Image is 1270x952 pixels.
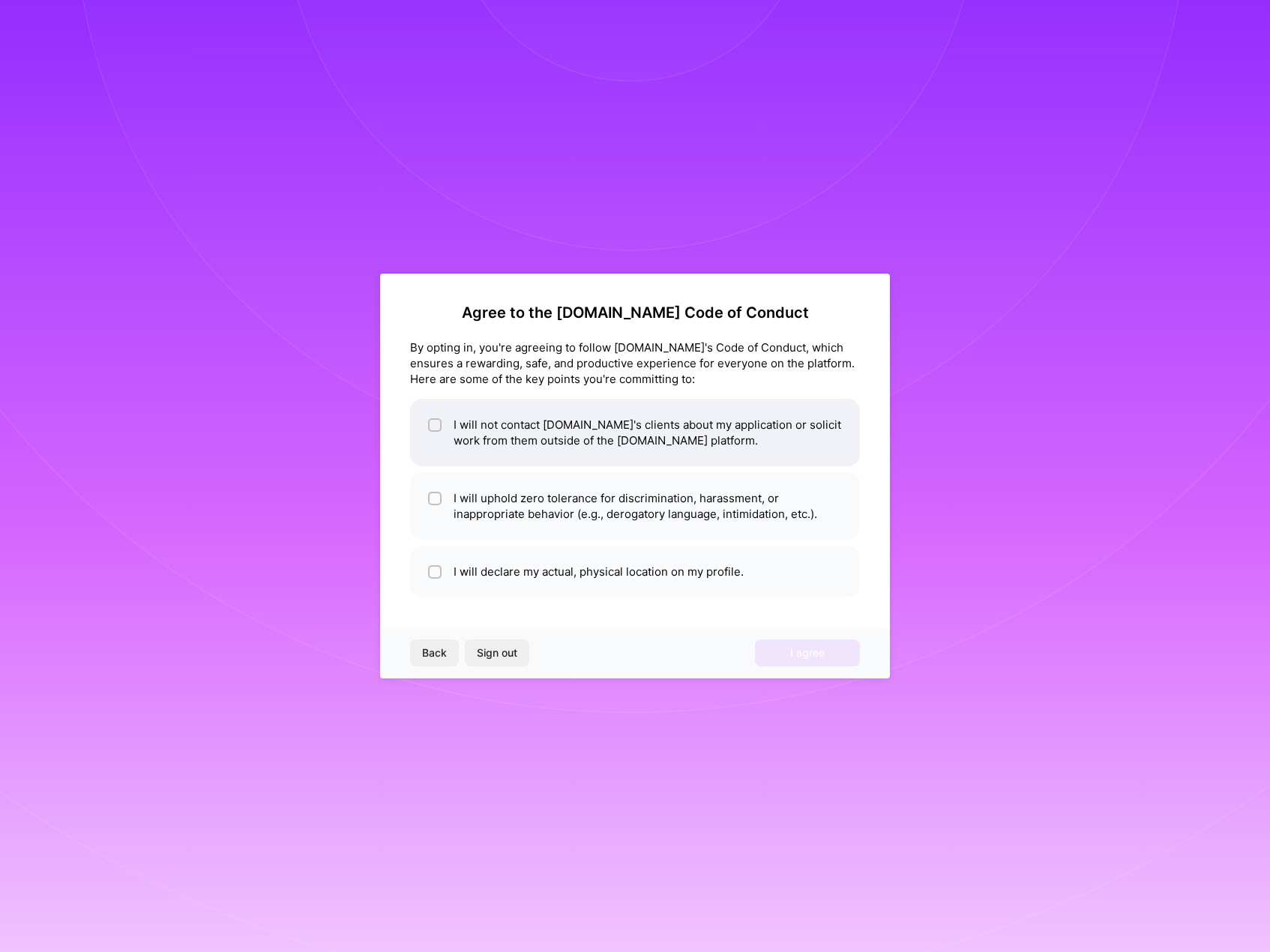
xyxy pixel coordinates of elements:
li: I will not contact [DOMAIN_NAME]'s clients about my application or solicit work from them outside... [410,399,860,466]
li: I will declare my actual, physical location on my profile. [410,546,860,597]
button: Back [410,639,459,666]
div: By opting in, you're agreeing to follow [DOMAIN_NAME]'s Code of Conduct, which ensures a rewardin... [410,340,860,387]
span: Back [422,645,447,660]
span: Sign out [477,645,517,660]
button: Sign out [465,639,529,666]
li: I will uphold zero tolerance for discrimination, harassment, or inappropriate behavior (e.g., der... [410,472,860,540]
h2: Agree to the [DOMAIN_NAME] Code of Conduct [410,304,860,322]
